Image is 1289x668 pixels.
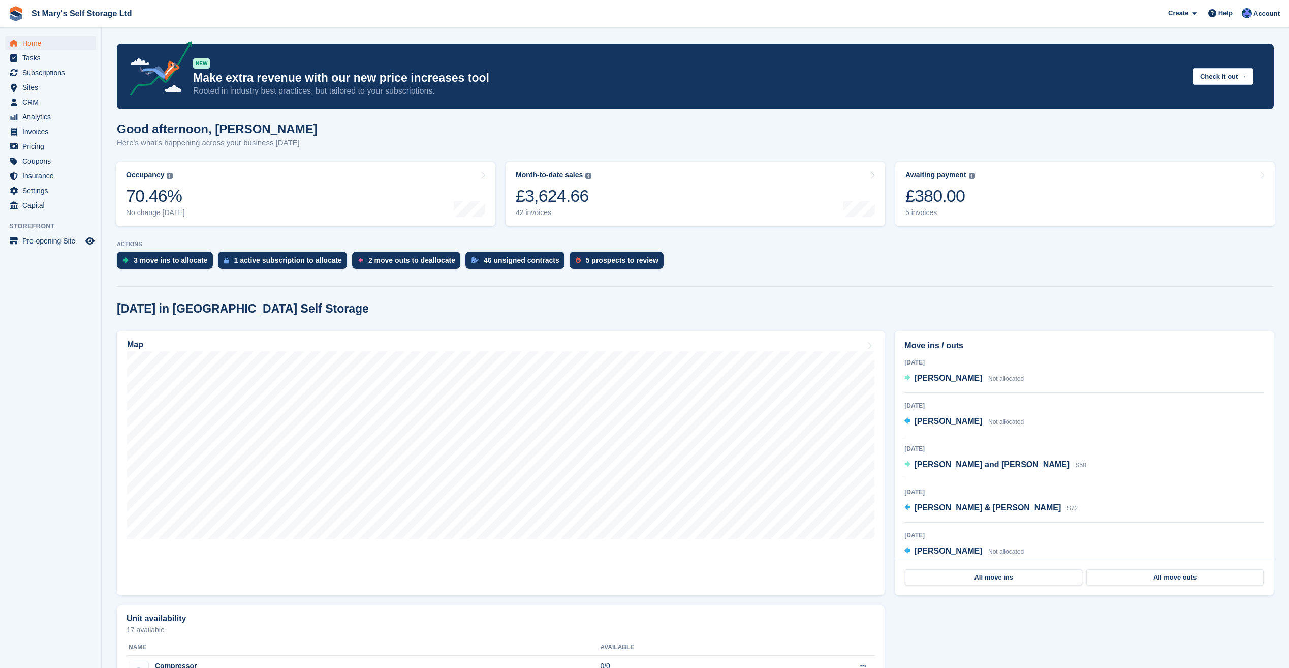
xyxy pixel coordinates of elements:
[193,85,1185,97] p: Rooted in industry best practices, but tailored to your subscriptions.
[127,640,600,656] th: Name
[5,198,96,212] a: menu
[22,234,83,248] span: Pre-opening Site
[1086,569,1264,586] a: All move outs
[904,372,1024,385] a: [PERSON_NAME] Not allocated
[895,162,1275,226] a: Awaiting payment £380.00 5 invoices
[117,331,885,595] a: Map
[5,234,96,248] a: menu
[27,5,136,22] a: St Mary's Self Storage Ltd
[22,80,83,95] span: Sites
[167,173,173,179] img: icon-info-grey-7440780725fd019a000dd9b08b2336e03edf1995a4989e88bcd33f0948082b44.svg
[471,257,479,263] img: contract_signature_icon-13c848040528278c33f63329250d36e43548de30e8caae1d1a13099fd9432cc5.svg
[352,252,465,274] a: 2 move outs to deallocate
[484,256,559,264] div: 46 unsigned contracts
[988,418,1024,426] span: Not allocated
[1067,505,1078,512] span: S72
[914,460,1070,469] span: [PERSON_NAME] and [PERSON_NAME]
[1168,8,1188,18] span: Create
[506,162,885,226] a: Month-to-date sales £3,624.66 42 invoices
[22,51,83,65] span: Tasks
[358,257,363,263] img: move_outs_to_deallocate_icon-f764333ba52eb49d3ac5e1228854f67142a1ed5810a6f6cc68b1a99e826820c5.svg
[193,71,1185,85] p: Make extra revenue with our new price increases tool
[224,257,229,264] img: active_subscription_to_allocate_icon-d502201f5373d7db506a760aba3b589e785aa758c864c3986d89f69b8ff3...
[1218,8,1233,18] span: Help
[5,95,96,109] a: menu
[117,252,218,274] a: 3 move ins to allocate
[904,358,1264,367] div: [DATE]
[84,235,96,247] a: Preview store
[126,171,164,179] div: Occupancy
[5,66,96,80] a: menu
[904,545,1024,558] a: [PERSON_NAME] Not allocated
[904,401,1264,410] div: [DATE]
[5,51,96,65] a: menu
[465,252,570,274] a: 46 unsigned contracts
[914,374,982,382] span: [PERSON_NAME]
[134,256,208,264] div: 3 move ins to allocate
[904,459,1086,472] a: [PERSON_NAME] and [PERSON_NAME] S50
[600,640,769,656] th: Available
[22,184,83,198] span: Settings
[5,154,96,168] a: menu
[117,302,369,316] h2: [DATE] in [GEOGRAPHIC_DATA] Self Storage
[570,252,669,274] a: 5 prospects to review
[586,256,658,264] div: 5 prospects to review
[516,171,583,179] div: Month-to-date sales
[904,531,1264,540] div: [DATE]
[193,58,210,69] div: NEW
[576,257,581,263] img: prospect-51fa495bee0391a8d652442698ab0144808aea92771e9ea1ae160a38d050c398.svg
[22,95,83,109] span: CRM
[22,66,83,80] span: Subscriptions
[22,110,83,124] span: Analytics
[1193,68,1253,85] button: Check it out →
[1253,9,1280,19] span: Account
[22,169,83,183] span: Insurance
[914,546,982,555] span: [PERSON_NAME]
[969,173,975,179] img: icon-info-grey-7440780725fd019a000dd9b08b2336e03edf1995a4989e88bcd33f0948082b44.svg
[22,154,83,168] span: Coupons
[5,184,96,198] a: menu
[8,6,23,21] img: stora-icon-8386f47178a22dfd0bd8f6a31ec36ba5ce8667c1dd55bd0f319d3a0aa187defe.svg
[905,186,975,206] div: £380.00
[218,252,352,274] a: 1 active subscription to allocate
[5,125,96,139] a: menu
[116,162,495,226] a: Occupancy 70.46% No change [DATE]
[904,415,1024,429] a: [PERSON_NAME] Not allocated
[914,503,1061,512] span: [PERSON_NAME] & [PERSON_NAME]
[121,41,193,99] img: price-adjustments-announcement-icon-8257ccfd72463d97f412b2fc003d46551f7dbcb40ab6d574587a9cd5c0d94...
[905,208,975,217] div: 5 invoices
[904,340,1264,352] h2: Move ins / outs
[5,80,96,95] a: menu
[5,110,96,124] a: menu
[22,125,83,139] span: Invoices
[904,488,1264,497] div: [DATE]
[127,340,143,349] h2: Map
[126,186,185,206] div: 70.46%
[5,139,96,154] a: menu
[516,186,591,206] div: £3,624.66
[5,169,96,183] a: menu
[585,173,591,179] img: icon-info-grey-7440780725fd019a000dd9b08b2336e03edf1995a4989e88bcd33f0948082b44.svg
[22,139,83,154] span: Pricing
[22,198,83,212] span: Capital
[127,626,875,633] p: 17 available
[905,171,966,179] div: Awaiting payment
[368,256,455,264] div: 2 move outs to deallocate
[117,122,318,136] h1: Good afternoon, [PERSON_NAME]
[904,502,1078,515] a: [PERSON_NAME] & [PERSON_NAME] S72
[1076,462,1086,469] span: S50
[234,256,342,264] div: 1 active subscription to allocate
[914,417,982,426] span: [PERSON_NAME]
[127,614,186,623] h2: Unit availability
[126,208,185,217] div: No change [DATE]
[988,375,1024,382] span: Not allocated
[9,221,101,231] span: Storefront
[117,137,318,149] p: Here's what's happening across your business [DATE]
[905,569,1082,586] a: All move ins
[117,241,1274,248] p: ACTIONS
[988,548,1024,555] span: Not allocated
[22,36,83,50] span: Home
[5,36,96,50] a: menu
[1242,8,1252,18] img: Matthew Keenan
[904,444,1264,453] div: [DATE]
